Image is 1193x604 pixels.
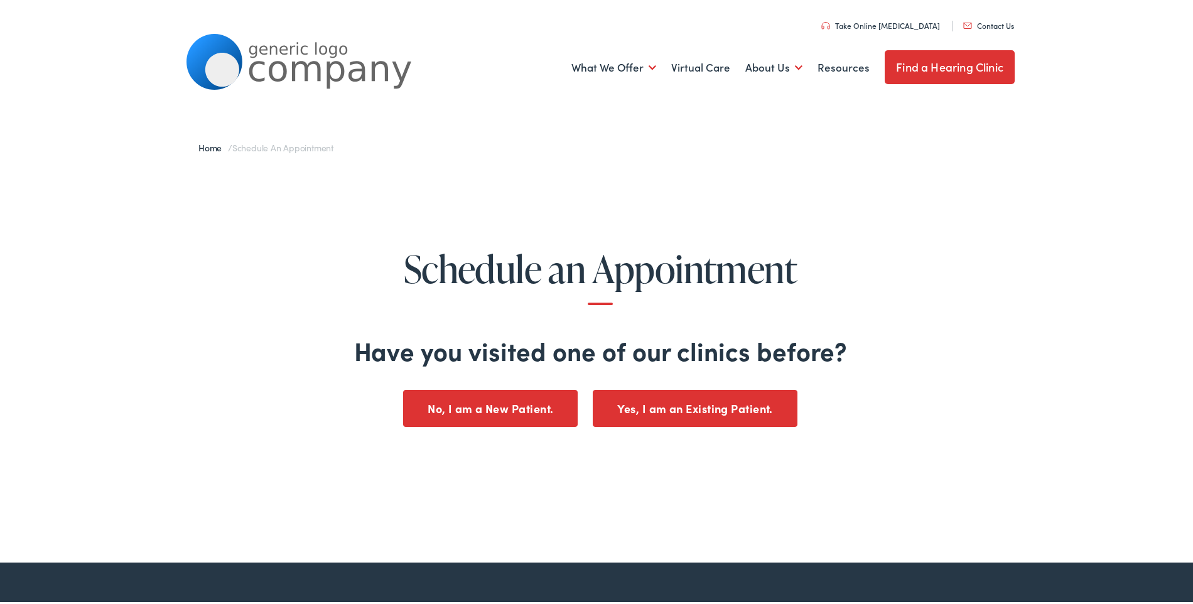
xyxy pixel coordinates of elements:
[571,43,656,89] a: What We Offer
[671,43,730,89] a: Virtual Care
[885,48,1015,82] a: Find a Hearing Clinic
[198,139,228,152] a: Home
[48,246,1152,303] h1: Schedule an Appointment
[963,18,1014,29] a: Contact Us
[593,388,797,425] button: Yes, I am an Existing Patient.
[821,20,830,28] img: utility icon
[48,333,1152,364] h2: Have you visited one of our clinics before?
[745,43,802,89] a: About Us
[403,388,578,425] button: No, I am a New Patient.
[821,18,940,29] a: Take Online [MEDICAL_DATA]
[818,43,870,89] a: Resources
[232,139,333,152] span: Schedule an Appointment
[963,21,972,27] img: utility icon
[198,139,333,152] span: /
